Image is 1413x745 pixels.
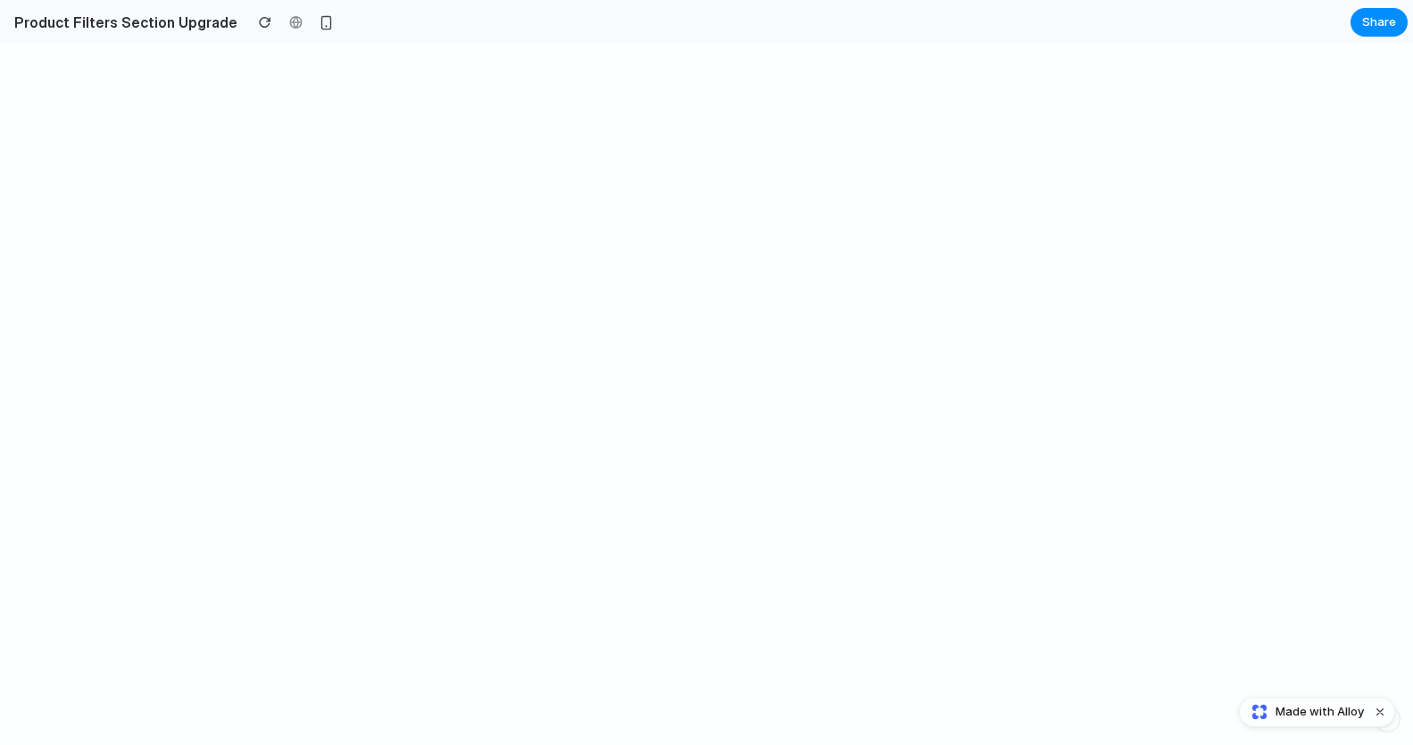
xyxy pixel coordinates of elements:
span: Share [1362,13,1396,31]
h2: Product Filters Section Upgrade [7,12,237,33]
button: Dismiss watermark [1369,701,1391,723]
a: Made with Alloy [1240,703,1366,721]
span: Made with Alloy [1276,703,1364,721]
button: Share [1351,8,1408,37]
